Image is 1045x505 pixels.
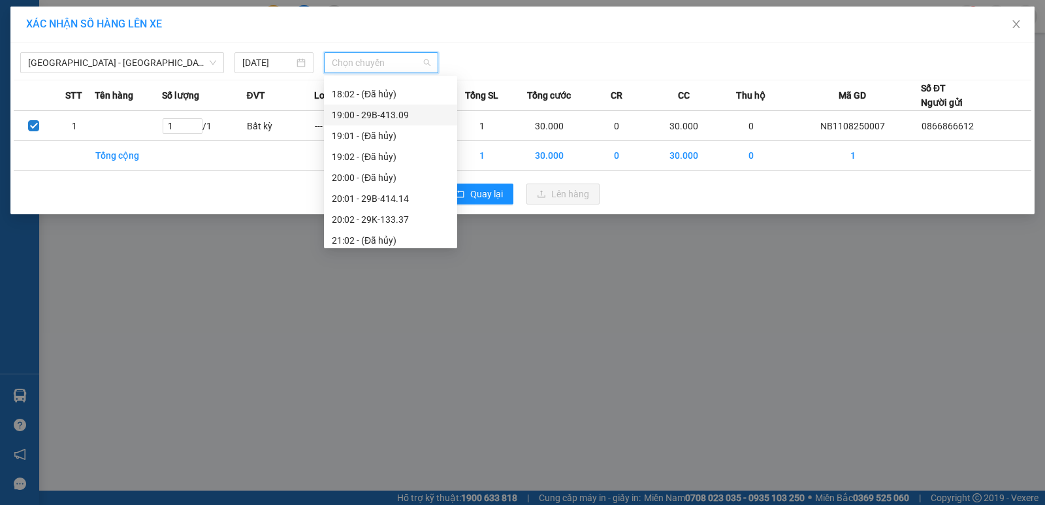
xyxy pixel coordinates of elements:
[456,189,465,200] span: rollback
[72,48,297,65] li: Hotline: 19003086
[95,141,162,171] td: Tổng cộng
[516,141,583,171] td: 30.000
[611,88,622,103] span: CR
[332,108,449,122] div: 19:00 - 29B-413.09
[470,187,503,201] span: Quay lại
[191,119,199,127] span: up
[95,88,133,103] span: Tên hàng
[839,88,866,103] span: Mã GD
[314,111,381,141] td: ---
[332,233,449,248] div: 21:02 - (Đã hủy)
[332,129,449,143] div: 19:01 - (Đã hủy)
[314,88,355,103] span: Loại hàng
[187,126,202,133] span: Decrease Value
[736,88,765,103] span: Thu hộ
[785,141,921,171] td: 1
[332,150,449,164] div: 19:02 - (Đã hủy)
[921,81,963,110] div: Số ĐT Người gửi
[583,141,651,171] td: 0
[162,111,247,141] td: / 1
[332,212,449,227] div: 20:02 - 29K-133.37
[516,111,583,141] td: 30.000
[72,32,297,48] li: Số 2 [PERSON_NAME], [GEOGRAPHIC_DATA]
[242,56,294,70] input: 11/08/2025
[16,16,82,82] img: logo.jpg
[54,111,95,141] td: 1
[106,15,263,31] b: Duy Khang Limousine
[445,184,513,204] button: rollbackQuay lại
[449,141,516,171] td: 1
[998,7,1035,43] button: Close
[651,111,718,141] td: 30.000
[1011,19,1021,29] span: close
[583,111,651,141] td: 0
[922,121,974,131] span: 0866866612
[191,126,199,134] span: down
[332,53,430,73] span: Chọn chuyến
[187,119,202,126] span: Increase Value
[718,111,785,141] td: 0
[26,18,162,30] span: XÁC NHẬN SỐ HÀNG LÊN XE
[465,88,498,103] span: Tổng SL
[65,88,82,103] span: STT
[28,53,216,73] span: Ninh Bình - Hà Nội
[246,88,265,103] span: ĐVT
[162,88,199,103] span: Số lượng
[246,111,313,141] td: Bất kỳ
[678,88,690,103] span: CC
[526,184,600,204] button: uploadLên hàng
[785,111,921,141] td: NB1108250007
[332,171,449,185] div: 20:00 - (Đã hủy)
[142,95,227,123] h1: NB1108250007
[332,191,449,206] div: 20:01 - 29B-414.14
[332,87,449,101] div: 18:02 - (Đã hủy)
[16,95,135,182] b: GỬI : Văn phòng [GEOGRAPHIC_DATA]
[449,111,516,141] td: 1
[527,88,571,103] span: Tổng cước
[718,141,785,171] td: 0
[651,141,718,171] td: 30.000
[123,67,245,84] b: Gửi khách hàng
